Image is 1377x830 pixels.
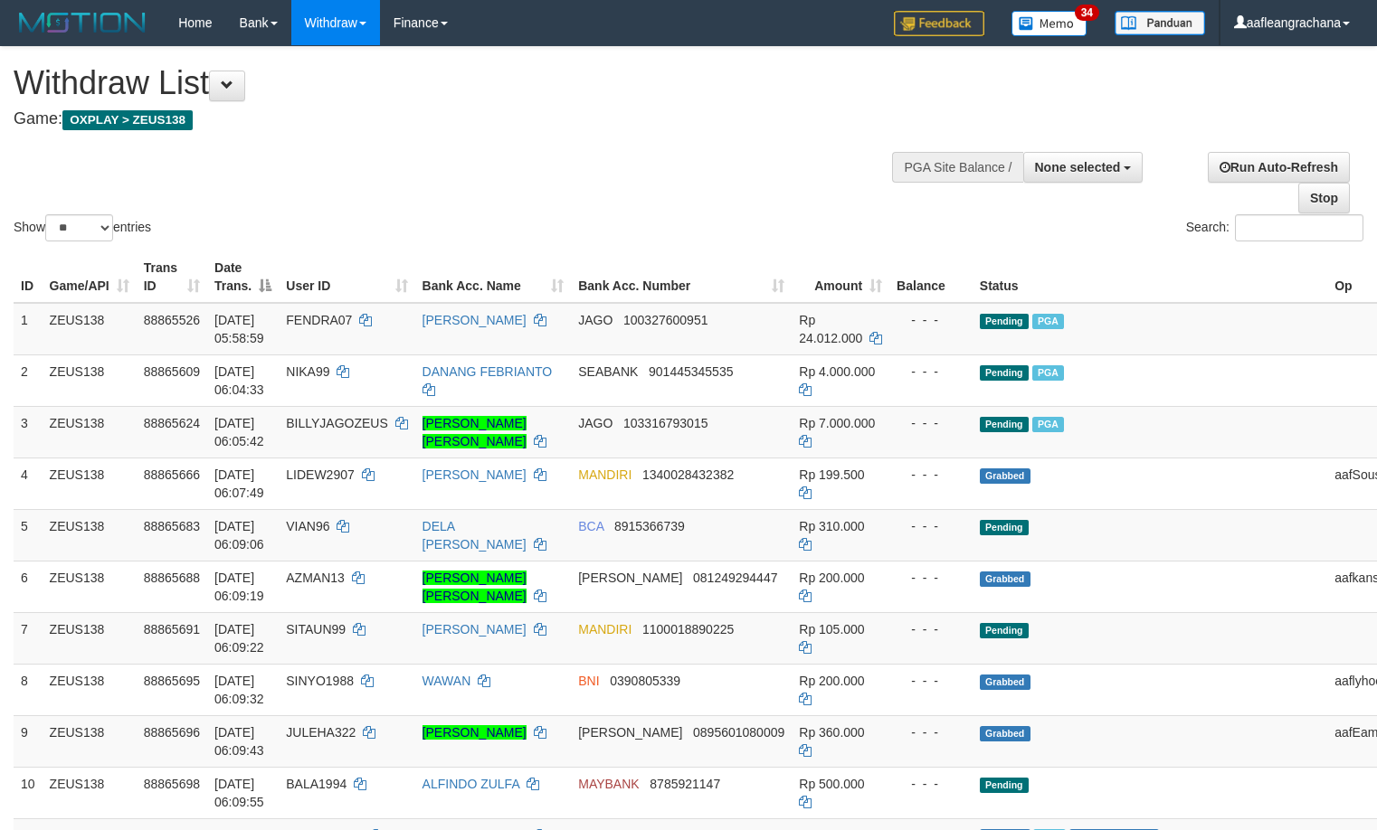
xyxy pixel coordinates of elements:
[43,303,137,355] td: ZEUS138
[423,622,527,637] a: [PERSON_NAME]
[144,777,200,791] span: 88865698
[45,214,113,241] select: Showentries
[423,725,527,740] a: [PERSON_NAME]
[799,416,875,430] span: Rp 7.000.000
[799,674,864,688] span: Rp 200.000
[578,519,603,533] span: BCA
[286,313,352,327] span: FENDRA07
[897,311,965,329] div: - - -
[980,623,1029,638] span: Pending
[578,416,613,430] span: JAGO
[14,509,43,561] td: 5
[214,674,264,706] span: [DATE] 06:09:32
[897,517,965,535] div: - - -
[799,622,864,637] span: Rp 105.000
[214,725,264,758] span: [DATE] 06:09:43
[43,509,137,561] td: ZEUS138
[799,313,862,345] span: Rp 24.012.000
[14,9,151,36] img: MOTION_logo.png
[1115,11,1205,35] img: panduan.png
[894,11,984,36] img: Feedback.jpg
[693,571,777,585] span: Copy 081249294447 to clipboard
[623,313,707,327] span: Copy 100327600951 to clipboard
[207,251,279,303] th: Date Trans.: activate to sort column descending
[14,303,43,355] td: 1
[43,561,137,612] td: ZEUS138
[144,519,200,533] span: 88865683
[693,725,784,740] span: Copy 0895601080009 to clipboard
[214,467,264,500] span: [DATE] 06:07:49
[897,466,965,484] div: - - -
[578,467,632,482] span: MANDIRI
[14,65,900,101] h1: Withdraw List
[214,571,264,603] span: [DATE] 06:09:19
[214,777,264,809] span: [DATE] 06:09:55
[14,457,43,509] td: 4
[1186,214,1363,241] label: Search:
[423,416,527,448] a: [PERSON_NAME] [PERSON_NAME]
[214,313,264,345] span: [DATE] 05:58:59
[286,519,329,533] span: VIAN96
[799,519,864,533] span: Rp 310.000
[614,519,685,533] span: Copy 8915366739 to clipboard
[14,110,900,128] h4: Game:
[578,364,638,379] span: SEABANK
[43,406,137,457] td: ZEUS138
[14,214,151,241] label: Show entries
[642,467,734,482] span: Copy 1340028432382 to clipboard
[1235,214,1363,241] input: Search:
[43,664,137,715] td: ZEUS138
[144,674,200,688] span: 88865695
[623,416,707,430] span: Copy 103316793015 to clipboard
[980,674,1030,690] span: Grabbed
[137,251,207,303] th: Trans ID: activate to sort column ascending
[578,674,599,688] span: BNI
[1035,160,1121,174] span: None selected
[423,313,527,327] a: [PERSON_NAME]
[286,467,354,482] span: LIDEW2907
[897,414,965,432] div: - - -
[799,467,864,482] span: Rp 199.500
[980,520,1029,535] span: Pending
[144,622,200,637] span: 88865691
[14,767,43,818] td: 10
[980,417,1029,432] span: Pending
[799,364,875,379] span: Rp 4.000.000
[889,251,973,303] th: Balance
[144,313,200,327] span: 88865526
[1298,183,1350,213] a: Stop
[14,664,43,715] td: 8
[1075,5,1099,21] span: 34
[423,467,527,482] a: [PERSON_NAME]
[43,612,137,664] td: ZEUS138
[799,777,864,791] span: Rp 500.000
[897,775,965,793] div: - - -
[897,363,965,381] div: - - -
[43,457,137,509] td: ZEUS138
[14,354,43,406] td: 2
[897,569,965,587] div: - - -
[973,251,1327,303] th: Status
[649,364,733,379] span: Copy 901445345535 to clipboard
[43,251,137,303] th: Game/API: activate to sort column ascending
[1023,152,1144,183] button: None selected
[423,571,527,603] a: [PERSON_NAME] [PERSON_NAME]
[286,674,354,688] span: SINYO1988
[14,406,43,457] td: 3
[43,715,137,767] td: ZEUS138
[578,313,613,327] span: JAGO
[279,251,414,303] th: User ID: activate to sort column ascending
[62,110,193,130] span: OXPLAY > ZEUS138
[14,561,43,612] td: 6
[980,726,1030,741] span: Grabbed
[144,364,200,379] span: 88865609
[980,778,1029,793] span: Pending
[578,777,639,791] span: MAYBANK
[980,365,1029,381] span: Pending
[43,767,137,818] td: ZEUS138
[1032,365,1064,381] span: Marked by aaftrukkakada
[14,715,43,767] td: 9
[897,672,965,690] div: - - -
[578,725,682,740] span: [PERSON_NAME]
[423,519,527,552] a: DELA [PERSON_NAME]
